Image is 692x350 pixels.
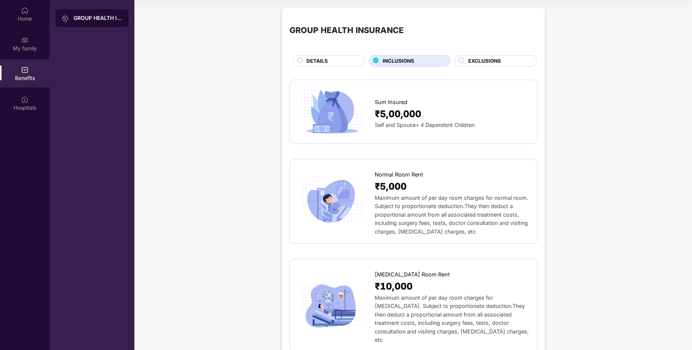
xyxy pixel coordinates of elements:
[306,57,328,65] span: DETAILS
[375,122,475,128] span: Self and Spouse+ 4 Dependent Children
[383,57,414,65] span: INCLUSIONS
[21,96,29,103] img: svg+xml;base64,PHN2ZyBpZD0iSG9zcGl0YWxzIiB4bWxucz0iaHR0cDovL3d3dy53My5vcmcvMjAwMC9zdmciIHdpZHRoPS...
[297,177,367,226] img: icon
[289,24,404,37] div: GROUP HEALTH INSURANCE
[74,14,122,22] div: GROUP HEALTH INSURANCE
[375,195,528,235] span: Maximum amount of per day room charges for normal room. Subject to proportionate deduction.They t...
[62,15,69,22] img: svg+xml;base64,PHN2ZyB3aWR0aD0iMjAiIGhlaWdodD0iMjAiIHZpZXdCb3g9IjAgMCAyMCAyMCIgZmlsbD0ibm9uZSIgeG...
[21,7,29,14] img: svg+xml;base64,PHN2ZyBpZD0iSG9tZSIgeG1sbnM9Imh0dHA6Ly93d3cudzMub3JnLzIwMDAvc3ZnIiB3aWR0aD0iMjAiIG...
[375,107,421,121] span: ₹5,00,000
[375,98,407,107] span: Sum Insured
[375,294,529,343] span: Maximum amount of per day room charges for [MEDICAL_DATA]. Subject to proportionate deduction.The...
[21,36,29,44] img: svg+xml;base64,PHN2ZyB3aWR0aD0iMjAiIGhlaWdodD0iMjAiIHZpZXdCb3g9IjAgMCAyMCAyMCIgZmlsbD0ibm9uZSIgeG...
[375,170,423,179] span: Normal Room Rent
[468,57,501,65] span: EXCLUSIONS
[375,179,407,193] span: ₹5,000
[297,87,367,136] img: icon
[297,281,367,330] img: icon
[21,66,29,74] img: svg+xml;base64,PHN2ZyBpZD0iQmVuZWZpdHMiIHhtbG5zPSJodHRwOi8vd3d3LnczLm9yZy8yMDAwL3N2ZyIgd2lkdGg9Ij...
[375,270,450,279] span: [MEDICAL_DATA] Room Rent
[375,279,413,293] span: ₹10,000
